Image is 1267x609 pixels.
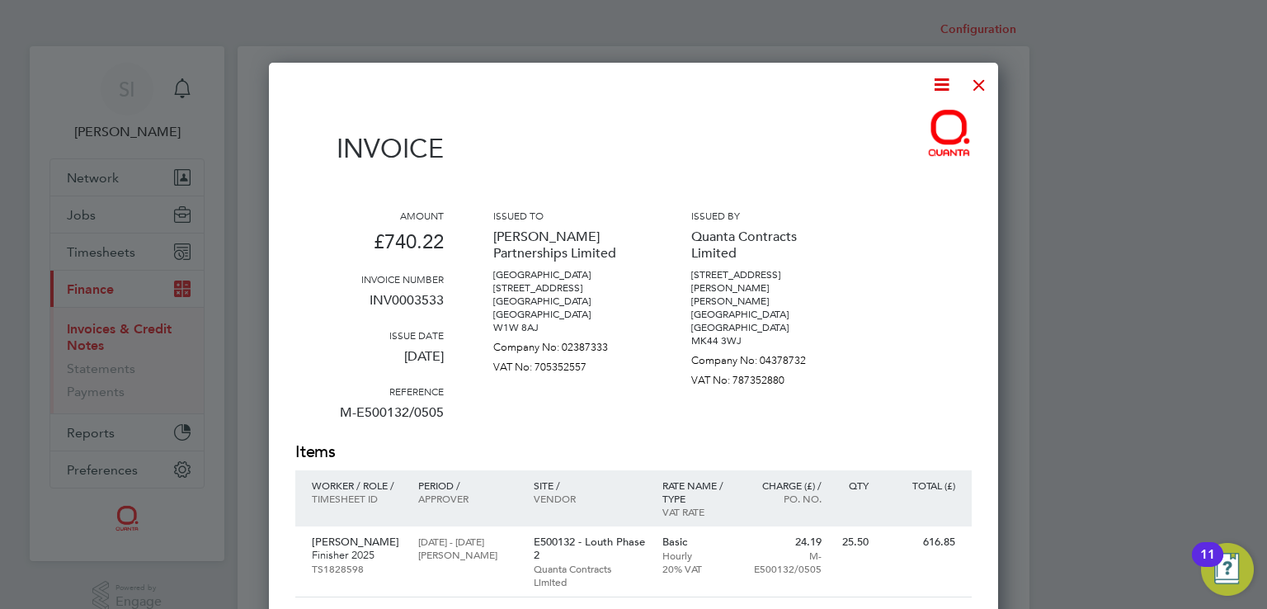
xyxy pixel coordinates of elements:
p: Company No: 04378732 [691,347,840,367]
p: TS1828598 [312,562,402,575]
img: quantacontracts-logo-remittance.png [926,108,972,158]
h3: Issue date [295,328,444,342]
p: [STREET_ADDRESS][PERSON_NAME][PERSON_NAME] [691,268,840,308]
p: [GEOGRAPHIC_DATA] [691,308,840,321]
p: 24.19 [750,536,822,549]
p: E500132 - Louth Phase 2 [534,536,646,562]
h1: Invoice [295,133,444,164]
p: Hourly [662,549,734,562]
p: [DATE] - [DATE] [418,535,516,548]
p: Approver [418,492,516,505]
p: QTY [838,479,869,492]
button: Open Resource Center, 11 new notifications [1201,543,1254,596]
p: [STREET_ADDRESS] [493,281,642,295]
p: Worker / Role / [312,479,402,492]
p: Basic [662,536,734,549]
p: Site / [534,479,646,492]
p: [PERSON_NAME] [312,536,402,549]
p: Total (£) [885,479,955,492]
p: 616.85 [885,536,955,549]
h3: Issued by [691,209,840,222]
p: [GEOGRAPHIC_DATA] [493,295,642,308]
p: Finisher 2025 [312,549,402,562]
h3: Issued to [493,209,642,222]
p: Quanta Contracts Limited [534,562,646,588]
p: [GEOGRAPHIC_DATA] [493,268,642,281]
p: MK44 3WJ [691,334,840,347]
p: Vendor [534,492,646,505]
p: £740.22 [295,222,444,272]
p: Po. No. [750,492,822,505]
p: 20% VAT [662,562,734,575]
p: Rate name / type [662,479,734,505]
p: Period / [418,479,516,492]
p: [PERSON_NAME] [418,548,516,561]
p: W1W 8AJ [493,321,642,334]
h2: Items [295,441,972,464]
p: [DATE] [295,342,444,385]
p: Company No: 02387333 [493,334,642,354]
p: Charge (£) / [750,479,822,492]
p: Timesheet ID [312,492,402,505]
p: VAT No: 705352557 [493,354,642,374]
p: [GEOGRAPHIC_DATA] [691,321,840,334]
p: [GEOGRAPHIC_DATA] [493,308,642,321]
h3: Reference [295,385,444,398]
p: VAT No: 787352880 [691,367,840,387]
p: INV0003533 [295,286,444,328]
p: [PERSON_NAME] Partnerships Limited [493,222,642,268]
h3: Amount [295,209,444,222]
p: 25.50 [838,536,869,549]
p: M-E500132/0505 [295,398,444,441]
p: Quanta Contracts Limited [691,222,840,268]
p: M-E500132/0505 [750,549,822,575]
h3: Invoice number [295,272,444,286]
div: 11 [1200,555,1215,576]
p: VAT rate [662,505,734,518]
